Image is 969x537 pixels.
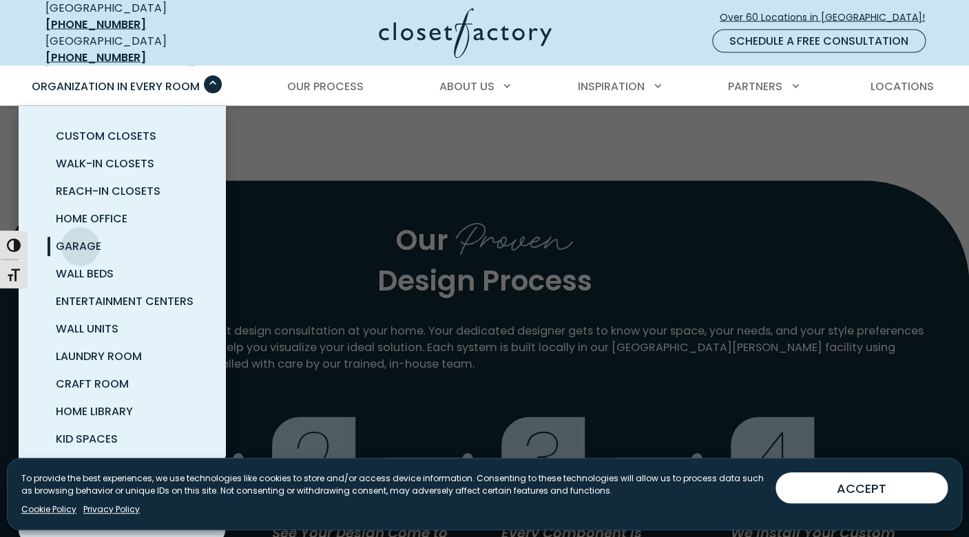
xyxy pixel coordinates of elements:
[775,472,948,503] button: ACCEPT
[56,183,160,199] span: Reach-In Closets
[56,211,127,227] span: Home Office
[719,6,937,30] a: Over 60 Locations in [GEOGRAPHIC_DATA]!
[56,403,133,419] span: Home Library
[83,503,140,516] a: Privacy Policy
[439,78,494,94] span: About Us
[379,8,552,59] img: Closet Factory Logo
[45,33,245,66] div: [GEOGRAPHIC_DATA]
[56,376,129,392] span: Craft Room
[56,348,142,364] span: Laundry Room
[56,293,194,309] span: Entertainment Centers
[578,78,645,94] span: Inspiration
[56,266,114,282] span: Wall Beds
[56,431,118,447] span: Kid Spaces
[712,30,926,53] a: Schedule a Free Consultation
[287,78,364,94] span: Our Process
[22,67,948,106] nav: Primary Menu
[45,17,146,32] a: [PHONE_NUMBER]
[21,472,764,497] p: To provide the best experiences, we use technologies like cookies to store and/or access device i...
[56,128,156,144] span: Custom Closets
[728,78,782,94] span: Partners
[56,156,154,171] span: Walk-In Closets
[32,78,200,94] span: Organization in Every Room
[45,50,146,65] a: [PHONE_NUMBER]
[56,238,101,254] span: Garage
[21,503,76,516] a: Cookie Policy
[870,78,933,94] span: Locations
[56,321,118,337] span: Wall Units
[720,10,936,25] span: Over 60 Locations in [GEOGRAPHIC_DATA]!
